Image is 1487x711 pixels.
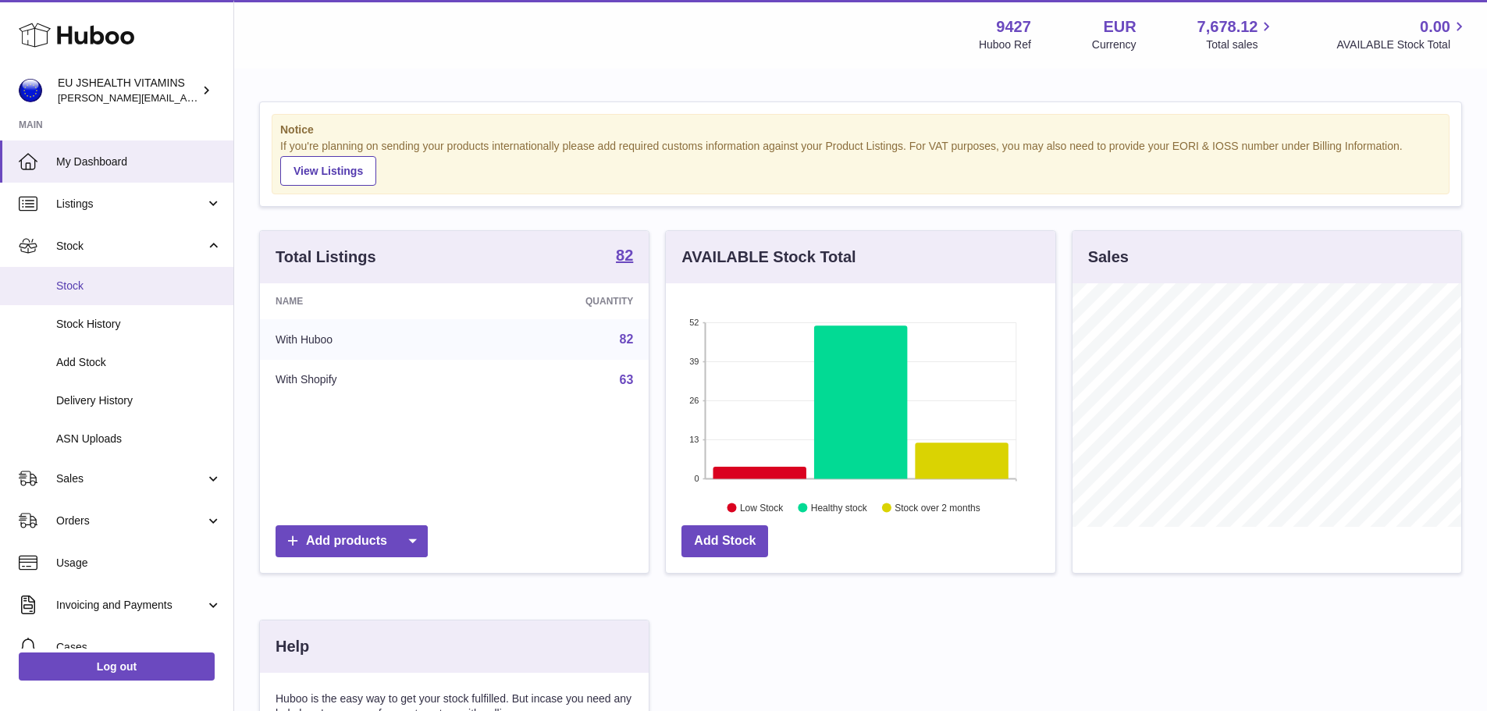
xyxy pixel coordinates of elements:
[1092,37,1137,52] div: Currency
[260,360,470,400] td: With Shopify
[1103,16,1136,37] strong: EUR
[690,435,699,444] text: 13
[895,502,980,513] text: Stock over 2 months
[979,37,1031,52] div: Huboo Ref
[695,474,699,483] text: 0
[56,471,205,486] span: Sales
[56,514,205,528] span: Orders
[56,155,222,169] span: My Dashboard
[1088,247,1129,268] h3: Sales
[690,318,699,327] text: 52
[56,317,222,332] span: Stock History
[56,279,222,293] span: Stock
[260,283,470,319] th: Name
[19,79,42,102] img: laura@jessicasepel.com
[681,247,856,268] h3: AVAILABLE Stock Total
[56,239,205,254] span: Stock
[1336,16,1468,52] a: 0.00 AVAILABLE Stock Total
[56,556,222,571] span: Usage
[1420,16,1450,37] span: 0.00
[690,357,699,366] text: 39
[1206,37,1275,52] span: Total sales
[58,76,198,105] div: EU JSHEALTH VITAMINS
[56,640,222,655] span: Cases
[58,91,313,104] span: [PERSON_NAME][EMAIL_ADDRESS][DOMAIN_NAME]
[19,652,215,681] a: Log out
[280,156,376,186] a: View Listings
[620,373,634,386] a: 63
[740,502,784,513] text: Low Stock
[56,393,222,408] span: Delivery History
[620,332,634,346] a: 82
[690,396,699,405] text: 26
[811,502,868,513] text: Healthy stock
[1197,16,1258,37] span: 7,678.12
[56,432,222,446] span: ASN Uploads
[616,247,633,266] a: 82
[1336,37,1468,52] span: AVAILABLE Stock Total
[56,197,205,212] span: Listings
[681,525,768,557] a: Add Stock
[276,525,428,557] a: Add products
[280,123,1441,137] strong: Notice
[56,355,222,370] span: Add Stock
[56,598,205,613] span: Invoicing and Payments
[280,139,1441,186] div: If you're planning on sending your products internationally please add required customs informati...
[260,319,470,360] td: With Huboo
[1197,16,1276,52] a: 7,678.12 Total sales
[616,247,633,263] strong: 82
[276,247,376,268] h3: Total Listings
[276,636,309,657] h3: Help
[996,16,1031,37] strong: 9427
[470,283,649,319] th: Quantity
